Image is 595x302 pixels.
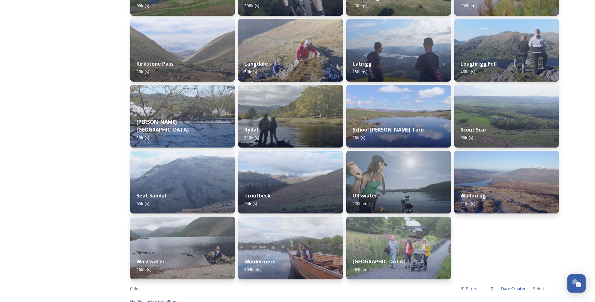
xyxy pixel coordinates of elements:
[130,286,141,292] span: 0 file s
[353,201,369,206] span: 270 file(s)
[460,60,497,67] strong: Loughrigg Fell
[136,3,149,8] span: 9 file(s)
[238,85,343,148] img: Lakes%2520Cumbria%2520Tourism1339.jpg
[346,217,451,279] img: PM204584.jpg
[457,283,481,295] div: Filters
[460,135,473,140] span: 9 file(s)
[353,3,367,8] span: 19 file(s)
[136,118,189,133] strong: [PERSON_NAME][GEOGRAPHIC_DATA]
[238,151,343,213] img: P1060154.JPG
[130,217,235,279] img: Wastwater%2520-%2520Summer%25202015%25201.jpg
[244,192,271,199] strong: Troutbeck
[346,19,451,82] img: DSC_0078.JPG
[346,151,451,213] img: d2ev3283.jpg
[460,192,486,199] strong: Wallacrag
[136,60,173,67] strong: Kirkstone Pass
[244,60,268,67] strong: Langdale
[244,126,258,133] strong: Rydal
[353,258,405,265] strong: [GEOGRAPHIC_DATA]
[244,135,259,140] span: 51 file(s)
[136,258,165,265] strong: Wastwater
[567,274,586,293] button: Open Chat
[460,201,475,206] span: 11 file(s)
[353,69,367,74] span: 25 file(s)
[244,258,276,265] strong: Windermere
[136,201,149,206] span: 6 file(s)
[346,85,451,148] img: image2.JPG
[244,69,257,74] span: 5 file(s)
[454,19,559,82] img: Loughrigg%2520Fell%2520%2816%29.JPG
[454,85,559,148] img: Scouts%2520Scar%2520%287%29.JPG
[353,135,365,140] span: 2 file(s)
[353,60,372,67] strong: Latrigg
[353,192,377,199] strong: Ullswater
[136,135,149,140] span: 3 file(s)
[454,151,559,213] img: 547E1A63.JPG
[136,192,166,199] strong: Seat Sandal
[353,126,424,133] strong: School [PERSON_NAME] Tarn
[533,286,550,292] span: Select all
[460,69,475,74] span: 46 file(s)
[130,19,235,82] img: KirkstonePass_April2018_Photo-CumbriaTourism.JPG
[136,69,149,74] span: 2 file(s)
[498,283,530,295] div: Date Created
[353,267,369,272] span: 284 file(s)
[244,201,257,206] span: 9 file(s)
[130,85,235,148] img: Newby%2520Bridge%2520%282%29.JPG
[460,3,477,8] span: 196 file(s)
[238,217,343,279] img: Windermere-family-7582.jpg
[244,3,259,8] span: 39 file(s)
[244,267,261,272] span: 304 file(s)
[136,267,151,272] span: 16 file(s)
[238,19,343,82] img: 09%2520-%2520West%2520Ridge.JPG
[130,151,235,213] img: P1060182.JPG
[460,126,486,133] strong: Scout Scar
